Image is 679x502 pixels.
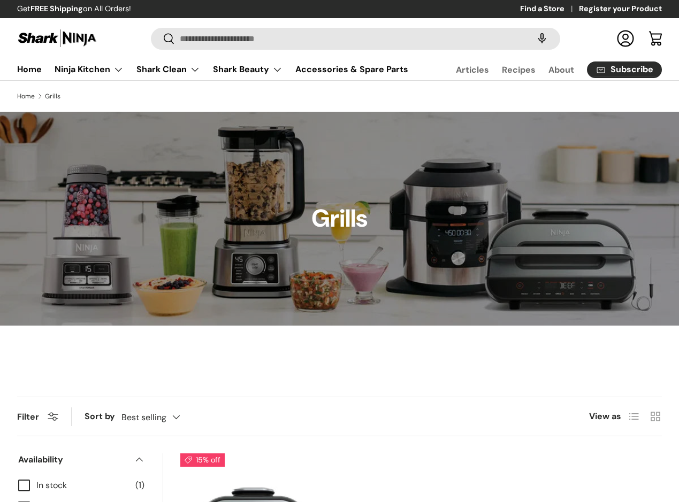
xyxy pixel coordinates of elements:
span: Best selling [121,412,166,422]
label: Sort by [85,410,121,423]
a: Home [17,59,42,80]
a: Accessories & Spare Parts [295,59,408,80]
a: Recipes [502,59,536,80]
a: Ninja Kitchen [55,59,124,80]
a: Register your Product [579,3,662,15]
span: 15% off [180,453,225,467]
speech-search-button: Search by voice [525,27,559,50]
h1: Grills [311,203,368,234]
summary: Shark Clean [130,59,207,80]
a: Articles [456,59,489,80]
span: In stock [36,479,129,492]
a: Shark Clean [136,59,200,80]
p: Get on All Orders! [17,3,131,15]
a: Shark Beauty [213,59,283,80]
a: Find a Store [520,3,579,15]
a: Grills [45,93,60,99]
span: (1) [135,479,144,492]
button: Best selling [121,408,202,427]
nav: Primary [17,59,408,80]
nav: Secondary [430,59,662,80]
span: View as [589,410,621,423]
nav: Breadcrumbs [17,91,662,101]
a: Subscribe [587,61,662,78]
strong: FREE Shipping [30,4,83,13]
a: About [548,59,574,80]
summary: Ninja Kitchen [48,59,130,80]
summary: Shark Beauty [207,59,289,80]
span: Subscribe [611,65,653,74]
a: Home [17,93,35,99]
img: Shark Ninja Philippines [17,28,97,49]
span: Availability [18,453,127,466]
span: Filter [17,411,39,422]
summary: Availability [18,441,144,479]
button: Filter [17,411,58,422]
